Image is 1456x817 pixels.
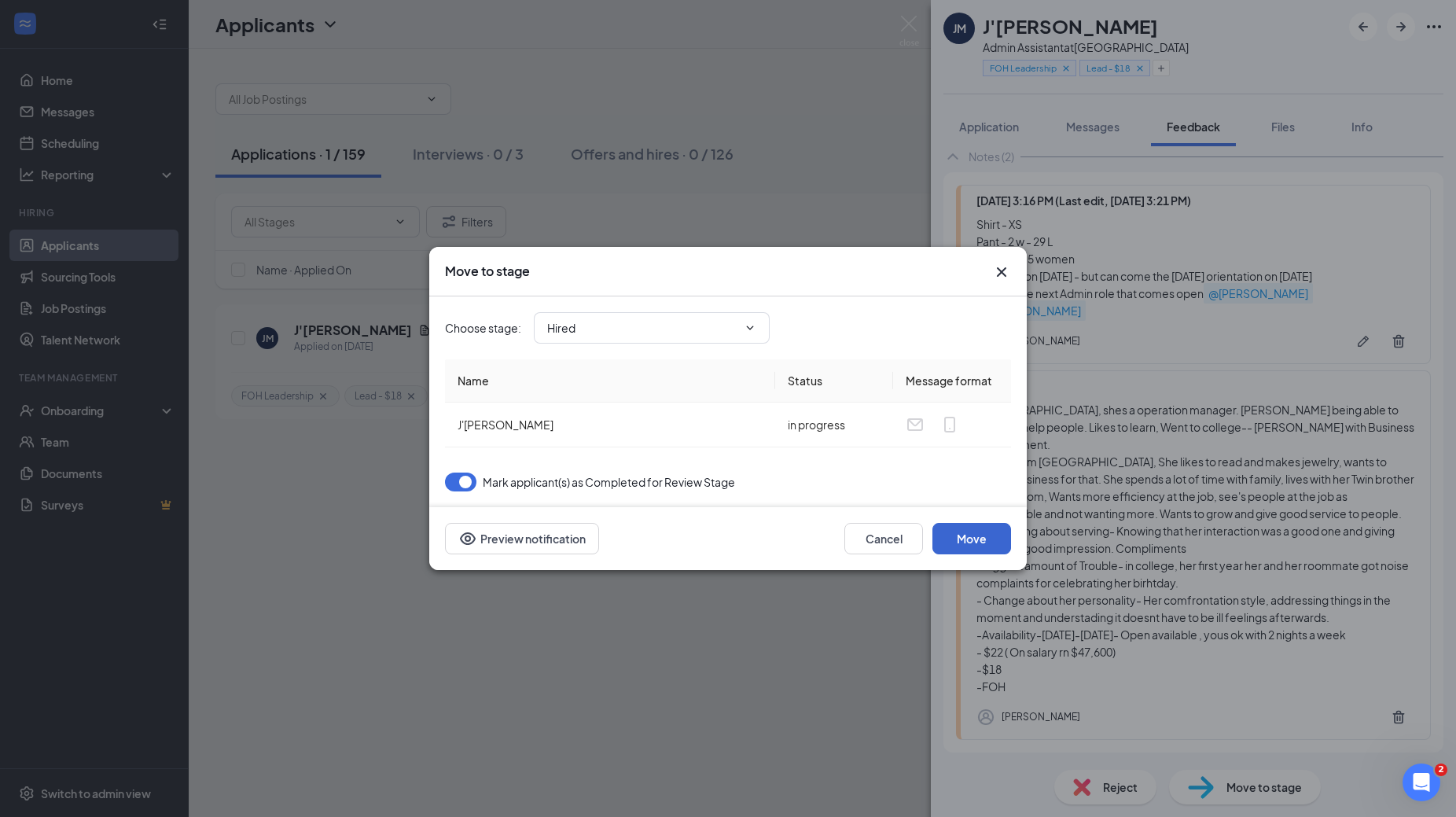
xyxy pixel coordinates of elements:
[744,322,756,334] svg: ChevronDown
[1435,764,1447,776] span: 2
[445,523,599,554] button: Preview notificationEye
[775,403,893,447] td: in progress
[992,263,1011,282] svg: Cross
[906,415,925,434] svg: Email
[483,473,735,491] span: Mark applicant(s) as Completed for Review Stage
[775,359,893,403] th: Status
[458,529,477,548] svg: Eye
[932,523,1011,554] button: Move
[1403,764,1440,801] iframe: Intercom live chat
[940,415,959,434] svg: MobileSms
[844,523,923,554] button: Cancel
[445,263,530,280] h3: Move to stage
[458,418,553,432] span: J'[PERSON_NAME]
[445,319,521,337] span: Choose stage :
[992,263,1011,282] button: Close
[445,359,775,403] th: Name
[893,359,1011,403] th: Message format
